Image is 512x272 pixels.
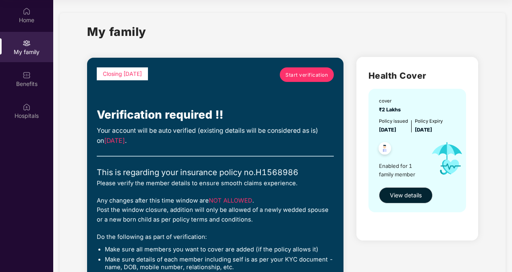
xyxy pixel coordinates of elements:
[87,23,146,41] h1: My family
[104,137,125,144] span: [DATE]
[23,7,31,15] img: svg+xml;base64,PHN2ZyBpZD0iSG9tZSIgeG1sbnM9Imh0dHA6Ly93d3cudzMub3JnLzIwMDAvc3ZnIiB3aWR0aD0iMjAiIG...
[379,162,425,178] span: Enabled for 1 family member
[97,232,334,242] div: Do the following as part of verification:
[23,103,31,111] img: svg+xml;base64,PHN2ZyBpZD0iSG9zcGl0YWxzIiB4bWxucz0iaHR0cDovL3d3dy53My5vcmcvMjAwMC9zdmciIHdpZHRoPS...
[415,127,432,133] span: [DATE]
[379,107,403,113] span: ₹2 Lakhs
[415,118,443,125] div: Policy Expiry
[379,187,433,203] button: View details
[280,67,334,82] a: Start verification
[368,69,466,82] h2: Health Cover
[97,106,334,124] div: Verification required !!
[379,118,408,125] div: Policy issued
[379,127,396,133] span: [DATE]
[390,191,422,200] span: View details
[105,246,334,254] li: Make sure all members you want to cover are added (if the policy allows it)
[103,71,142,77] span: Closing [DATE]
[97,179,334,188] div: Please verify the member details to ensure smooth claims experience.
[209,197,252,204] span: NOT ALLOWED
[375,140,395,159] img: svg+xml;base64,PHN2ZyB4bWxucz0iaHR0cDovL3d3dy53My5vcmcvMjAwMC9zdmciIHdpZHRoPSI0OC45NDMiIGhlaWdodD...
[285,71,328,79] span: Start verification
[23,39,31,47] img: svg+xml;base64,PHN2ZyB3aWR0aD0iMjAiIGhlaWdodD0iMjAiIHZpZXdCb3g9IjAgMCAyMCAyMCIgZmlsbD0ibm9uZSIgeG...
[105,256,334,272] li: Make sure details of each member including self is as per your KYC document - name, DOB, mobile n...
[23,71,31,79] img: svg+xml;base64,PHN2ZyBpZD0iQmVuZWZpdHMiIHhtbG5zPSJodHRwOi8vd3d3LnczLm9yZy8yMDAwL3N2ZyIgd2lkdGg9Ij...
[97,166,334,179] div: This is regarding your insurance policy no. H1568986
[97,126,334,146] div: Your account will be auto verified (existing details will be considered as is) on .
[425,134,470,183] img: icon
[379,98,403,105] div: cover
[97,196,334,224] div: Any changes after this time window are . Post the window closure, addition will only be allowed o...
